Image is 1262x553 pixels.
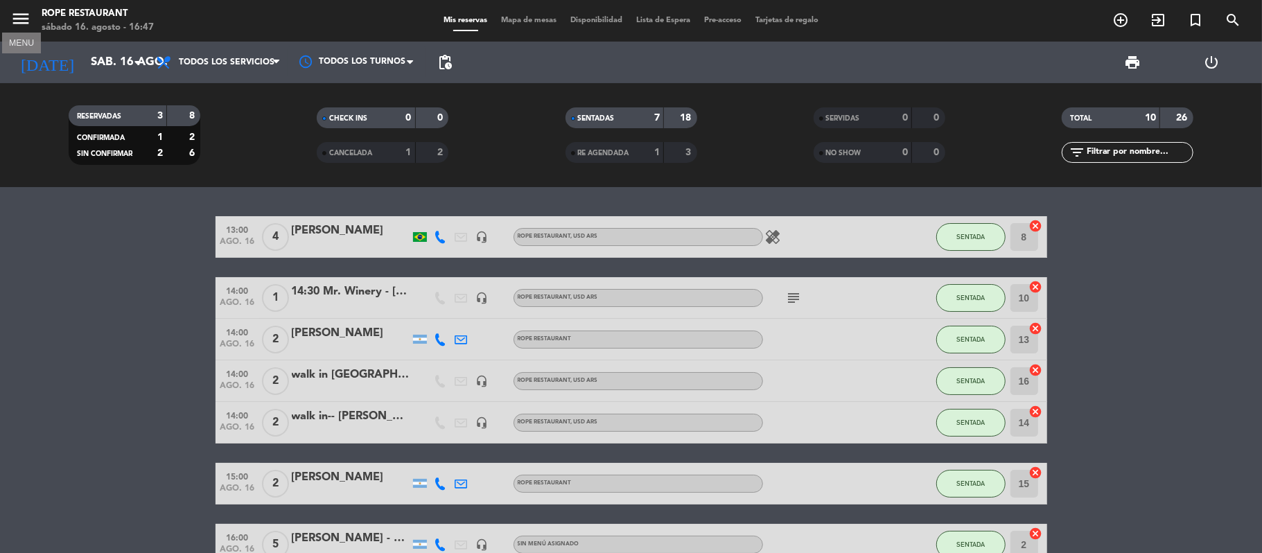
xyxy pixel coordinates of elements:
button: SENTADA [936,470,1006,498]
span: Tarjetas de regalo [748,17,825,24]
span: ROPE RESTAURANT [518,480,572,486]
strong: 0 [934,148,942,157]
span: SIN CONFIRMAR [77,150,132,157]
span: 14:00 [220,407,255,423]
span: 2 [262,409,289,437]
strong: 26 [1176,113,1190,123]
i: headset_mic [476,416,489,429]
span: 13:00 [220,221,255,237]
i: healing [765,229,782,245]
span: ROPE RESTAURANT [518,419,598,425]
span: SENTADA [956,419,985,426]
span: SENTADA [956,480,985,487]
div: [PERSON_NAME] [292,468,410,486]
span: ROPE RESTAURANT [518,234,598,239]
strong: 0 [437,113,446,123]
span: ago. 16 [220,484,255,500]
div: Rope restaurant [42,7,154,21]
span: , USD ARS [571,234,598,239]
span: 16:00 [220,529,255,545]
span: 4 [262,223,289,251]
strong: 0 [902,148,908,157]
strong: 1 [157,132,163,142]
span: 14:00 [220,282,255,298]
span: pending_actions [437,54,453,71]
span: SENTADAS [578,115,615,122]
span: 2 [262,367,289,395]
strong: 6 [189,148,198,158]
strong: 1 [654,148,660,157]
strong: 7 [654,113,660,123]
span: CHECK INS [329,115,367,122]
span: SENTADA [956,335,985,343]
span: ROPE RESTAURANT [518,336,572,342]
span: 1 [262,284,289,312]
i: cancel [1029,280,1043,294]
div: 14:30 Mr. Winery - [PERSON_NAME] [292,283,410,301]
span: SENTADA [956,541,985,548]
span: CANCELADA [329,150,372,157]
strong: 10 [1145,113,1156,123]
button: SENTADA [936,367,1006,395]
button: SENTADA [936,409,1006,437]
i: headset_mic [476,292,489,304]
span: , USD ARS [571,295,598,300]
span: Mis reservas [437,17,494,24]
span: 14:00 [220,324,255,340]
div: MENU [2,36,41,49]
i: add_circle_outline [1112,12,1129,28]
span: ago. 16 [220,340,255,355]
span: ago. 16 [220,423,255,439]
button: SENTADA [936,284,1006,312]
span: SERVIDAS [826,115,860,122]
span: ago. 16 [220,237,255,253]
i: headset_mic [476,375,489,387]
span: Pre-acceso [697,17,748,24]
span: , USD ARS [571,378,598,383]
i: exit_to_app [1150,12,1166,28]
strong: 18 [680,113,694,123]
div: walk in [GEOGRAPHIC_DATA]-- [PERSON_NAME] [292,366,410,384]
span: RESERVADAS [77,113,121,120]
span: Todos los servicios [179,58,274,67]
i: cancel [1029,527,1043,541]
i: cancel [1029,363,1043,377]
span: SENTADA [956,294,985,301]
span: print [1124,54,1141,71]
div: LOG OUT [1173,42,1252,83]
strong: 0 [902,113,908,123]
i: cancel [1029,219,1043,233]
button: SENTADA [936,326,1006,353]
strong: 0 [934,113,942,123]
span: 14:00 [220,365,255,381]
i: cancel [1029,322,1043,335]
i: subject [786,290,803,306]
span: ago. 16 [220,381,255,397]
span: Disponibilidad [563,17,629,24]
span: SENTADA [956,377,985,385]
div: [PERSON_NAME] - TARDE DE COOKIES [292,529,410,547]
input: Filtrar por nombre... [1085,145,1193,160]
span: 2 [262,470,289,498]
i: cancel [1029,405,1043,419]
span: SENTADA [956,233,985,240]
div: walk in-- [PERSON_NAME] [292,407,410,425]
strong: 0 [406,113,412,123]
i: power_settings_new [1204,54,1220,71]
i: headset_mic [476,231,489,243]
span: TOTAL [1070,115,1092,122]
i: search [1225,12,1241,28]
strong: 1 [406,148,412,157]
strong: 8 [189,111,198,121]
button: SENTADA [936,223,1006,251]
span: , USD ARS [571,419,598,425]
span: ago. 16 [220,298,255,314]
strong: 3 [685,148,694,157]
span: ROPE RESTAURANT [518,295,598,300]
span: 2 [262,326,289,353]
span: NO SHOW [826,150,861,157]
i: filter_list [1069,144,1085,161]
span: ROPE RESTAURANT [518,378,598,383]
i: cancel [1029,466,1043,480]
span: Sin menú asignado [518,541,579,547]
